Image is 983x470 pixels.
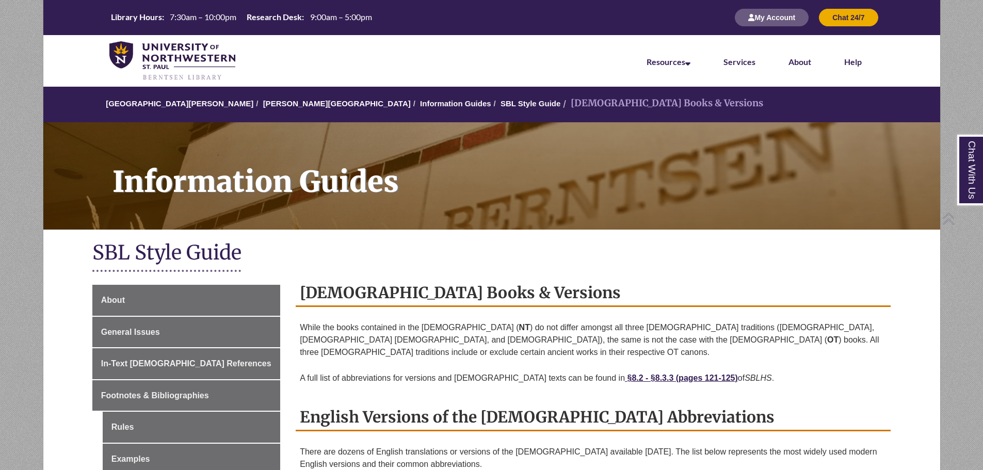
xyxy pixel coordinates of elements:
[106,99,253,108] a: [GEOGRAPHIC_DATA][PERSON_NAME]
[788,57,811,67] a: About
[420,99,491,108] a: Information Guides
[263,99,411,108] a: [PERSON_NAME][GEOGRAPHIC_DATA]
[92,285,280,316] a: About
[501,99,560,108] a: SBL Style Guide
[107,11,166,23] th: Library Hours:
[101,122,940,216] h1: Information Guides
[92,380,280,411] a: Footnotes & Bibliographies
[107,11,376,23] table: Hours Today
[625,374,738,382] a: §8.2 - §8.3.3 (pages 121-125)
[819,13,878,22] a: Chat 24/7
[103,412,280,443] a: Rules
[101,296,125,304] span: About
[942,212,980,225] a: Back to Top
[735,13,809,22] a: My Account
[723,57,755,67] a: Services
[627,374,737,382] strong: §8.2 - §8.3.3 (pages 121-125)
[296,280,891,307] h2: [DEMOGRAPHIC_DATA] Books & Versions
[101,328,160,336] span: General Issues
[109,41,236,82] img: UNWSP Library Logo
[519,323,530,332] strong: NT
[92,317,280,348] a: General Issues
[735,9,809,26] button: My Account
[647,57,690,67] a: Resources
[819,9,878,26] button: Chat 24/7
[92,348,280,379] a: In-Text [DEMOGRAPHIC_DATA] References
[101,359,271,368] span: In-Text [DEMOGRAPHIC_DATA] References
[300,317,887,363] p: While the books contained in the [DEMOGRAPHIC_DATA] ( ) do not differ amongst all three [DEMOGRAP...
[243,11,305,23] th: Research Desk:
[170,12,236,22] span: 7:30am – 10:00pm
[43,122,940,230] a: Information Guides
[92,240,891,267] h1: SBL Style Guide
[296,404,891,431] h2: English Versions of the [DEMOGRAPHIC_DATA] Abbreviations
[107,11,376,24] a: Hours Today
[745,374,771,382] em: SBLHS
[310,12,372,22] span: 9:00am – 5:00pm
[844,57,862,67] a: Help
[101,391,209,400] span: Footnotes & Bibliographies
[300,368,887,388] p: A full list of abbreviations for versions and [DEMOGRAPHIC_DATA] texts can be found in of .
[560,96,763,111] li: [DEMOGRAPHIC_DATA] Books & Versions
[827,335,839,344] strong: OT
